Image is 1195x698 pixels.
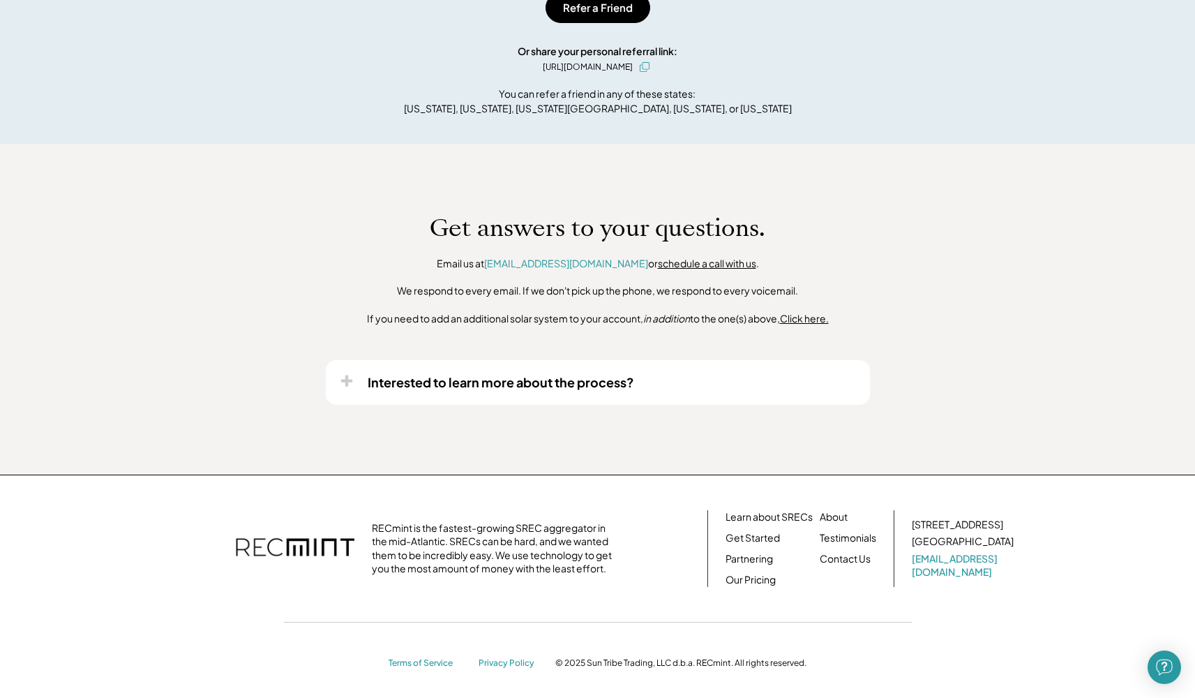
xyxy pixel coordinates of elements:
[367,312,829,326] div: If you need to add an additional solar system to your account, to the one(s) above,
[372,521,619,576] div: RECmint is the fastest-growing SREC aggregator in the mid-Atlantic. SRECs can be hard, and we wan...
[726,573,776,587] a: Our Pricing
[726,531,780,545] a: Get Started
[389,658,465,669] a: Terms of Service
[484,257,648,269] a: [EMAIL_ADDRESS][DOMAIN_NAME]
[912,535,1014,549] div: [GEOGRAPHIC_DATA]
[820,531,876,545] a: Testimonials
[636,59,653,75] button: click to copy
[518,44,677,59] div: Or share your personal referral link:
[726,552,773,566] a: Partnering
[912,518,1003,532] div: [STREET_ADDRESS]
[404,87,792,116] div: You can refer a friend in any of these states: [US_STATE], [US_STATE], [US_STATE][GEOGRAPHIC_DATA...
[820,510,848,524] a: About
[780,312,829,325] u: Click here.
[437,257,759,271] div: Email us at or .
[368,374,634,390] div: Interested to learn more about the process?
[1148,651,1181,684] div: Open Intercom Messenger
[820,552,871,566] a: Contact Us
[726,510,813,524] a: Learn about SRECs
[555,658,806,669] div: © 2025 Sun Tribe Trading, LLC d.b.a. RECmint. All rights reserved.
[643,312,690,325] em: in addition
[912,552,1016,579] a: [EMAIL_ADDRESS][DOMAIN_NAME]
[658,257,756,269] a: schedule a call with us
[397,284,798,298] div: We respond to every email. If we don't pick up the phone, we respond to every voicemail.
[543,61,633,73] div: [URL][DOMAIN_NAME]
[430,214,765,243] h1: Get answers to your questions.
[479,658,541,669] a: Privacy Policy
[236,524,354,573] img: recmint-logotype%403x.png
